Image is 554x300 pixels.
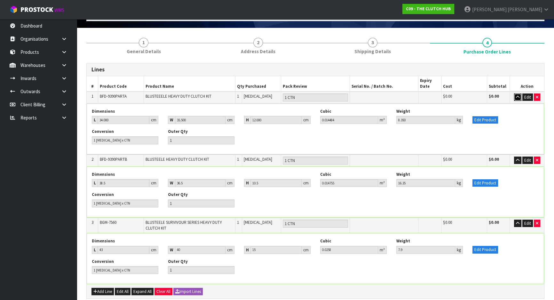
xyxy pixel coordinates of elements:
label: Weight [396,172,410,177]
strong: W [170,117,173,123]
label: Outer Qty [168,259,188,264]
th: Serial No. / Batch No. [350,76,418,92]
h3: Lines [91,67,539,73]
div: kg [455,179,463,187]
input: Height [250,179,302,187]
span: 4 [482,38,492,47]
input: Height [250,246,302,254]
th: Action [510,76,544,92]
input: Outer Qty [168,136,234,144]
span: [MEDICAL_DATA] [244,93,272,99]
strong: C09 - THE CLUTCH HUB [406,6,451,12]
button: Edit Product [472,116,498,124]
th: # [87,76,98,92]
label: Weight [396,109,410,114]
div: m³ [378,116,387,124]
label: Dimensions [92,238,115,244]
label: Weight [396,238,410,244]
input: Length [98,179,149,187]
div: cm [302,179,311,187]
span: Purchase Order Lines [463,48,511,55]
div: cm [226,246,234,254]
span: [PERSON_NAME] [508,6,542,12]
label: Dimensions [92,172,115,177]
button: Edit [522,220,533,227]
strong: L [94,180,96,186]
span: BLUSTEELE HEAVY DUTY CLUTCH KIT [146,157,209,162]
span: BGM-7560 [100,220,116,225]
strong: H [246,117,249,123]
div: cm [149,179,158,187]
button: Edit All [115,288,131,296]
label: Outer Qty [168,129,188,134]
button: Edit [522,93,533,101]
div: cm [226,116,234,124]
img: cube-alt.png [10,5,18,13]
th: Pack Review [281,76,350,92]
input: Height [250,116,302,124]
div: m³ [378,179,387,187]
strong: $0.00 [489,157,499,162]
button: Clear All [154,288,172,296]
th: Product Name [144,76,235,92]
label: Cubic [320,109,331,114]
span: 2 [253,38,263,47]
button: Expand All [131,288,154,296]
span: General Details [127,48,161,55]
button: Edit Product [472,179,498,187]
input: Cubic [320,246,378,254]
span: 1 [237,157,239,162]
strong: H [246,247,249,253]
input: Weight [396,116,455,124]
label: Cubic [320,172,331,177]
label: Conversion [92,259,114,264]
span: 3 [91,220,93,225]
span: [MEDICAL_DATA] [244,157,272,162]
div: cm [302,246,311,254]
span: $0.00 [443,157,452,162]
th: Product Code [98,76,144,92]
span: BLUSTEEELE HEAVY DUTY CLUTCH KIT [146,93,211,99]
input: Width [175,116,226,124]
div: m³ [378,246,387,254]
label: Cubic [320,238,331,244]
label: Conversion [92,129,114,134]
input: Outer Qty [168,199,234,207]
strong: $0.00 [489,93,499,99]
input: Width [175,179,226,187]
div: cm [226,179,234,187]
input: Pack Review [283,157,348,165]
button: Edit [522,157,533,164]
span: BFD-9390PARTA [100,93,127,99]
div: cm [302,116,311,124]
div: kg [455,246,463,254]
span: $0.00 [443,93,452,99]
input: Cubic [320,179,378,187]
strong: L [94,117,96,123]
span: BFD-9390PARTB [100,157,127,162]
button: Add Line [91,288,114,296]
span: Address Details [241,48,275,55]
input: Conversion [92,266,158,274]
div: cm [149,246,158,254]
input: Cubic [320,116,378,124]
span: [MEDICAL_DATA] [244,220,272,225]
button: Edit Product [472,246,498,254]
strong: L [94,247,96,253]
strong: $0.00 [489,220,499,225]
span: 1 [237,220,239,225]
span: 1 [91,93,93,99]
div: kg [455,116,463,124]
label: Dimensions [92,109,115,114]
input: Weight [396,179,455,187]
strong: W [170,247,173,253]
th: Expiry Date [418,76,441,92]
input: Outer Qty [168,266,234,274]
strong: W [170,180,173,186]
span: [PERSON_NAME] [472,6,507,12]
input: Pack Review [283,93,348,101]
button: Import Lines [173,288,203,296]
strong: H [246,180,249,186]
input: Pack Review [283,220,348,228]
span: 1 [139,38,148,47]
